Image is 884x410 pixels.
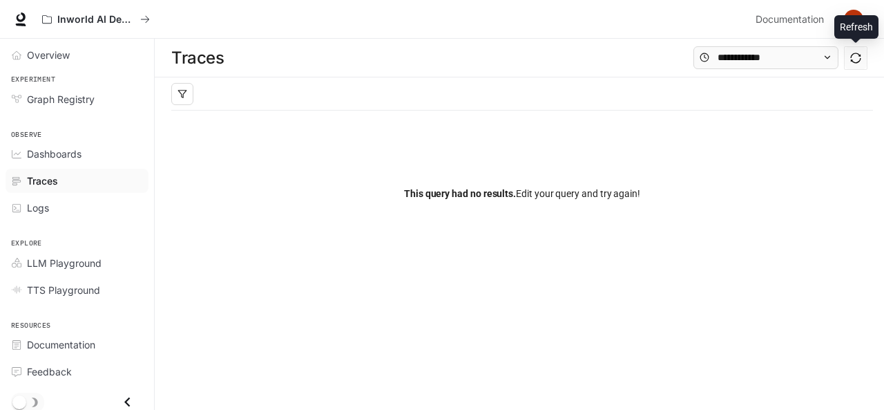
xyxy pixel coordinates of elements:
h1: Traces [171,44,224,72]
span: LLM Playground [27,256,102,270]
article: Refresh [840,19,873,35]
a: Dashboards [6,142,148,166]
span: Feedback [27,364,72,379]
a: TTS Playground [6,278,148,302]
a: Documentation [6,333,148,357]
img: User avatar [844,10,863,29]
a: Graph Registry [6,87,148,111]
span: Documentation [27,337,95,352]
button: All workspaces [36,6,156,33]
span: Dashboards [27,147,81,161]
a: Documentation [750,6,834,33]
a: Traces [6,169,148,193]
span: Graph Registry [27,92,95,106]
a: Feedback [6,360,148,384]
a: LLM Playground [6,251,148,275]
span: Dark mode toggle [12,394,26,409]
button: User avatar [840,6,867,33]
p: Inworld AI Demos [57,14,135,26]
span: Traces [27,174,58,188]
span: Documentation [756,11,824,28]
span: Edit your query and try again! [404,186,640,201]
a: Overview [6,43,148,67]
span: TTS Playground [27,283,100,297]
span: This query had no results. [404,188,516,199]
span: sync [850,53,861,64]
span: Overview [27,48,70,62]
a: Logs [6,196,148,220]
span: Logs [27,201,49,215]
